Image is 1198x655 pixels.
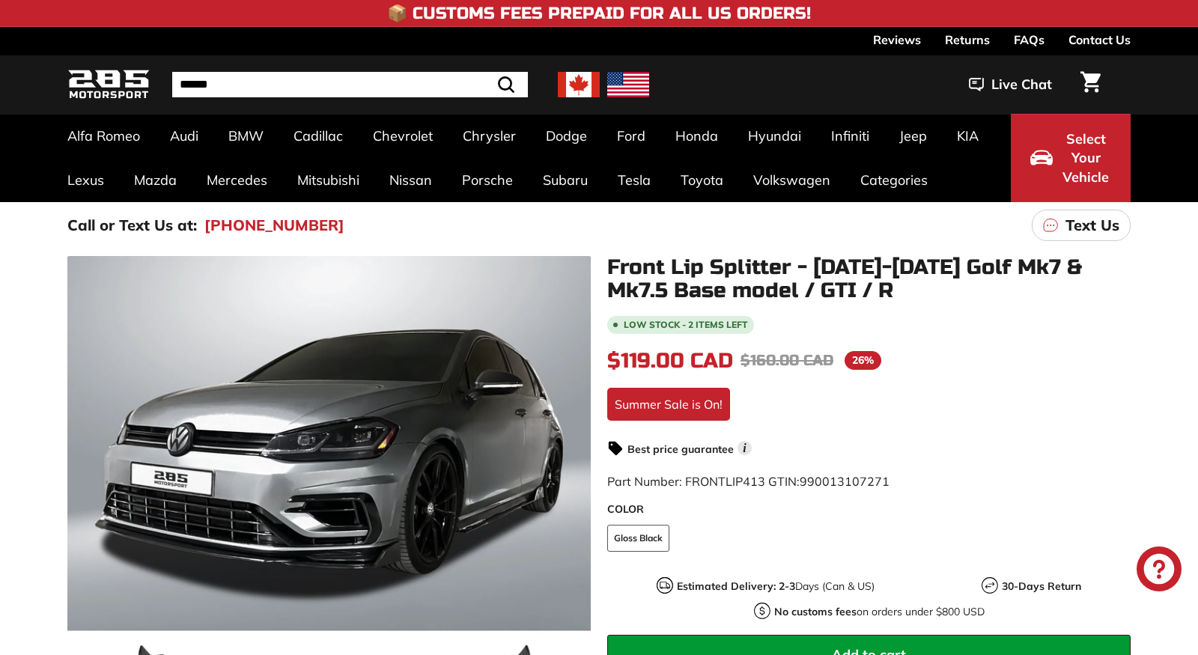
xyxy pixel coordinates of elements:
a: Infiniti [816,114,884,158]
a: Jeep [884,114,942,158]
span: i [738,441,752,455]
a: Mercedes [192,158,282,202]
span: Live Chat [991,75,1052,94]
a: Toyota [666,158,738,202]
a: KIA [942,114,994,158]
inbox-online-store-chat: Shopify online store chat [1132,546,1186,595]
a: FAQs [1014,27,1045,52]
input: Search [172,72,528,97]
strong: Best price guarantee [627,442,734,456]
a: Chrysler [448,114,531,158]
img: Logo_285_Motorsport_areodynamics_components [67,67,150,103]
a: Dodge [531,114,602,158]
strong: Estimated Delivery: 2-3 [677,579,795,593]
a: Subaru [528,158,603,202]
span: $119.00 CAD [607,348,733,374]
a: Cart [1071,59,1110,110]
p: Text Us [1065,214,1119,237]
a: Porsche [447,158,528,202]
label: COLOR [607,502,1131,517]
a: Returns [945,27,990,52]
h1: Front Lip Splitter - [DATE]-[DATE] Golf Mk7 & Mk7.5 Base model / GTI / R [607,256,1131,302]
a: Cadillac [279,114,358,158]
p: Days (Can & US) [677,579,875,594]
span: 26% [845,351,881,370]
span: Select Your Vehicle [1060,130,1111,187]
div: Summer Sale is On! [607,388,730,421]
a: Hyundai [733,114,816,158]
a: Audi [155,114,213,158]
strong: No customs fees [774,605,857,618]
strong: 30-Days Return [1002,579,1081,593]
a: BMW [213,114,279,158]
h4: 📦 Customs Fees Prepaid for All US Orders! [387,4,811,22]
a: Mitsubishi [282,158,374,202]
a: Volkswagen [738,158,845,202]
a: Reviews [873,27,921,52]
span: Low stock - 2 items left [624,320,748,329]
a: Nissan [374,158,447,202]
span: 990013107271 [800,474,890,489]
a: Contact Us [1068,27,1131,52]
a: Text Us [1032,210,1131,241]
button: Select Your Vehicle [1011,114,1131,202]
a: Alfa Romeo [52,114,155,158]
a: Tesla [603,158,666,202]
a: Chevrolet [358,114,448,158]
a: Ford [602,114,660,158]
a: Honda [660,114,733,158]
p: Call or Text Us at: [67,214,197,237]
button: Live Chat [949,66,1071,103]
a: Lexus [52,158,119,202]
span: $160.00 CAD [741,351,833,370]
a: [PHONE_NUMBER] [204,214,344,237]
a: Categories [845,158,943,202]
p: on orders under $800 USD [774,604,985,620]
span: Part Number: FRONTLIP413 GTIN: [607,474,890,489]
a: Mazda [119,158,192,202]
